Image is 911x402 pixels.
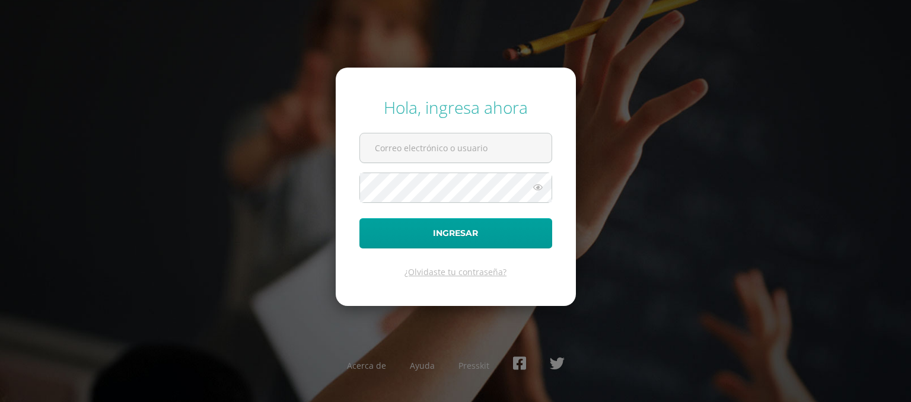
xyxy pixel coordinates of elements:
[458,360,489,371] a: Presskit
[410,360,435,371] a: Ayuda
[360,133,552,162] input: Correo electrónico o usuario
[404,266,507,277] a: ¿Olvidaste tu contraseña?
[359,218,552,248] button: Ingresar
[359,96,552,119] div: Hola, ingresa ahora
[347,360,386,371] a: Acerca de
